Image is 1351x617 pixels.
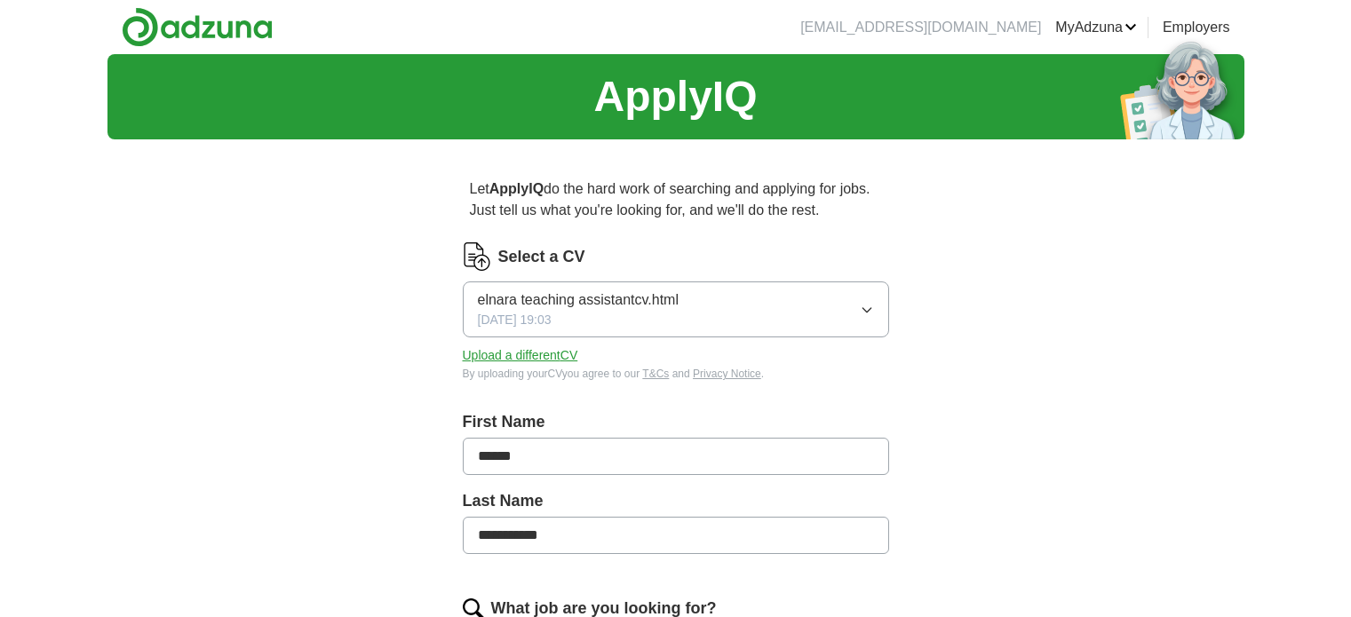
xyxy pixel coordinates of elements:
p: Let do the hard work of searching and applying for jobs. Just tell us what you're looking for, an... [463,171,889,228]
li: [EMAIL_ADDRESS][DOMAIN_NAME] [800,17,1041,38]
a: Employers [1163,17,1230,38]
span: elnara teaching assistantcv.html [478,289,679,311]
button: Upload a differentCV [463,346,578,365]
button: elnara teaching assistantcv.html[DATE] 19:03 [463,281,889,337]
div: By uploading your CV you agree to our and . [463,366,889,382]
label: Select a CV [498,245,585,269]
img: Adzuna logo [122,7,273,47]
strong: ApplyIQ [489,181,544,196]
span: [DATE] 19:03 [478,311,552,329]
img: CV Icon [463,242,491,271]
label: First Name [463,410,889,434]
a: Privacy Notice [693,368,761,380]
a: T&Cs [642,368,669,380]
h1: ApplyIQ [593,65,757,129]
a: MyAdzuna [1055,17,1137,38]
label: Last Name [463,489,889,513]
